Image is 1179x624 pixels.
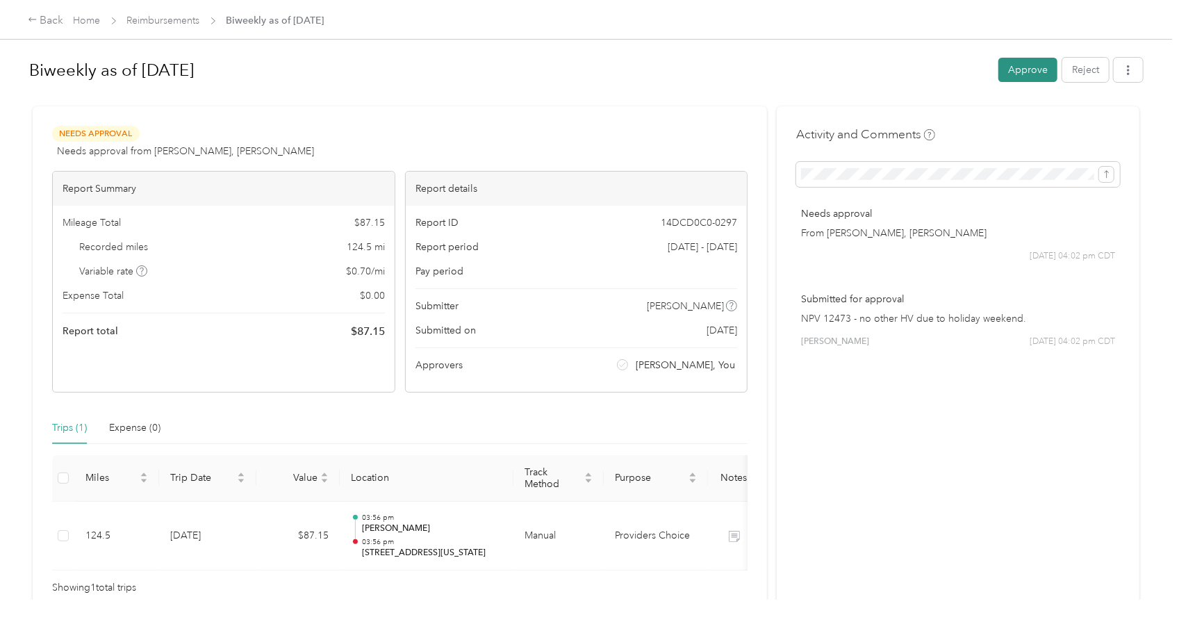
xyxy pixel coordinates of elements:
span: caret-up [689,470,697,479]
span: $ 87.15 [354,215,385,230]
p: NPV 12473 - no other HV due to holiday weekend. [801,311,1115,326]
td: Providers Choice [604,502,708,571]
td: 124.5 [74,502,159,571]
span: Showing 1 total trips [52,580,136,596]
div: Report details [406,172,748,206]
th: Value [256,455,340,502]
span: Needs approval from [PERSON_NAME], [PERSON_NAME] [57,144,314,158]
span: Trip Date [170,472,234,484]
p: Needs approval [801,206,1115,221]
span: Expense Total [63,288,124,303]
span: Mileage Total [63,215,121,230]
span: caret-down [237,477,245,485]
th: Miles [74,455,159,502]
span: Approvers [415,358,463,372]
td: $87.15 [256,502,340,571]
p: From [PERSON_NAME], [PERSON_NAME] [801,226,1115,240]
span: Miles [85,472,137,484]
span: Recorded miles [80,240,149,254]
span: [PERSON_NAME] [801,336,869,348]
span: Biweekly as of [DATE] [226,13,324,28]
span: caret-down [140,477,148,485]
span: Submitted on [415,323,476,338]
td: Manual [513,502,604,571]
div: Report Summary [53,172,395,206]
p: [STREET_ADDRESS][US_STATE] [362,547,502,559]
a: Home [74,15,101,26]
th: Location [340,455,513,502]
th: Notes [708,455,760,502]
span: [PERSON_NAME], You [636,358,735,372]
span: Submitter [415,299,459,313]
span: Value [267,472,318,484]
span: $ 0.70 / mi [346,264,385,279]
div: Expense (0) [109,420,160,436]
span: caret-up [320,470,329,479]
span: Report total [63,324,118,338]
p: 03:56 pm [362,537,502,547]
span: Pay period [415,264,463,279]
span: Needs Approval [52,126,140,142]
div: Back [28,13,64,29]
span: Purpose [615,472,686,484]
p: 03:56 pm [362,513,502,523]
th: Track Method [513,455,604,502]
span: Report ID [415,215,459,230]
span: [DATE] [707,323,737,338]
p: [PERSON_NAME] [362,523,502,535]
div: Trips (1) [52,420,87,436]
span: Report period [415,240,479,254]
span: caret-up [584,470,593,479]
span: Variable rate [80,264,148,279]
span: [DATE] 04:02 pm CDT [1030,250,1115,263]
span: caret-down [584,477,593,485]
span: [DATE] - [DATE] [668,240,737,254]
h4: Activity and Comments [796,126,935,143]
span: caret-down [689,477,697,485]
a: Reimbursements [127,15,200,26]
th: Purpose [604,455,708,502]
span: caret-down [320,477,329,485]
span: 124.5 mi [347,240,385,254]
span: $ 87.15 [351,323,385,340]
h1: Biweekly as of August 25 2025 [29,54,989,87]
button: Approve [998,58,1057,82]
iframe: Everlance-gr Chat Button Frame [1101,546,1179,624]
span: caret-up [237,470,245,479]
th: Trip Date [159,455,256,502]
span: [DATE] 04:02 pm CDT [1030,336,1115,348]
span: caret-up [140,470,148,479]
p: Submitted for approval [801,292,1115,306]
span: $ 0.00 [360,288,385,303]
span: 14DCD0C0-0297 [661,215,737,230]
button: Reject [1062,58,1109,82]
td: [DATE] [159,502,256,571]
span: [PERSON_NAME] [647,299,724,313]
span: Track Method [525,466,582,490]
